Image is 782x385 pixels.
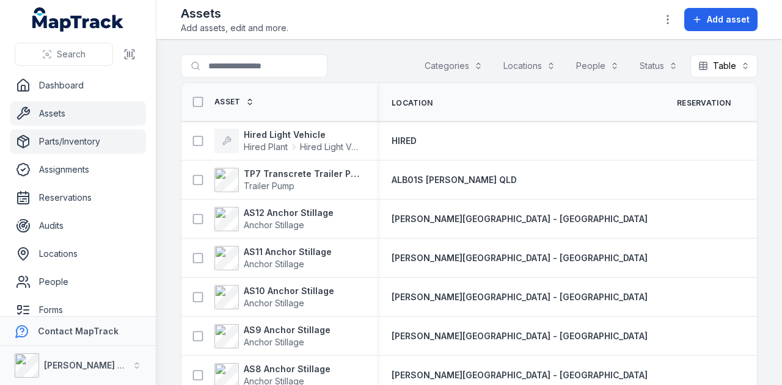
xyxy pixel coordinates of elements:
[568,54,627,77] button: People
[690,54,758,77] button: Table
[10,298,146,322] a: Forms
[38,326,119,336] strong: Contact MapTrack
[392,213,648,225] a: [PERSON_NAME][GEOGRAPHIC_DATA] - [GEOGRAPHIC_DATA]
[44,360,144,370] strong: [PERSON_NAME] Group
[244,363,331,375] strong: AS8 Anchor Stillage
[392,253,648,263] span: [PERSON_NAME][GEOGRAPHIC_DATA] - [GEOGRAPHIC_DATA]
[244,246,332,258] strong: AS11 Anchor Stillage
[244,220,304,230] span: Anchor Stillage
[214,168,362,192] a: TP7 Transcrete Trailer PumpTrailer Pump
[10,157,146,182] a: Assignments
[10,73,146,98] a: Dashboard
[181,22,288,34] span: Add assets, edit and more.
[392,174,517,186] a: ALB01S [PERSON_NAME] QLD
[392,135,417,147] a: HIRED
[244,337,304,347] span: Anchor Stillage
[10,101,146,126] a: Assets
[677,98,731,108] span: Reservation
[214,97,254,107] a: Asset
[244,207,334,219] strong: AS12 Anchor Stillage
[392,292,648,302] span: [PERSON_NAME][GEOGRAPHIC_DATA] - [GEOGRAPHIC_DATA]
[10,185,146,210] a: Reservations
[244,181,294,191] span: Trailer Pump
[707,13,750,26] span: Add asset
[392,252,648,264] a: [PERSON_NAME][GEOGRAPHIC_DATA] - [GEOGRAPHIC_DATA]
[392,135,417,146] span: HIRED
[214,207,334,231] a: AS12 Anchor StillageAnchor Stillage
[392,175,517,185] span: ALB01S [PERSON_NAME] QLD
[244,285,334,297] strong: AS10 Anchor Stillage
[10,129,146,154] a: Parts/Inventory
[632,54,685,77] button: Status
[392,331,648,341] span: [PERSON_NAME][GEOGRAPHIC_DATA] - [GEOGRAPHIC_DATA]
[214,246,332,270] a: AS11 Anchor StillageAnchor Stillage
[392,214,648,224] span: [PERSON_NAME][GEOGRAPHIC_DATA] - [GEOGRAPHIC_DATA]
[392,370,648,380] span: [PERSON_NAME][GEOGRAPHIC_DATA] - [GEOGRAPHIC_DATA]
[214,97,241,107] span: Asset
[181,5,288,22] h2: Assets
[300,141,362,153] span: Hired Light Vehicle
[244,324,331,336] strong: AS9 Anchor Stillage
[10,242,146,266] a: Locations
[684,8,758,31] button: Add asset
[10,214,146,238] a: Audits
[392,291,648,303] a: [PERSON_NAME][GEOGRAPHIC_DATA] - [GEOGRAPHIC_DATA]
[244,259,304,269] span: Anchor Stillage
[57,48,86,60] span: Search
[244,141,288,153] span: Hired Plant
[244,129,362,141] strong: Hired Light Vehicle
[244,168,362,180] strong: TP7 Transcrete Trailer Pump
[10,270,146,294] a: People
[244,298,304,308] span: Anchor Stillage
[495,54,563,77] button: Locations
[214,129,362,153] a: Hired Light VehicleHired PlantHired Light Vehicle
[32,7,124,32] a: MapTrack
[417,54,491,77] button: Categories
[392,98,433,108] span: Location
[392,330,648,342] a: [PERSON_NAME][GEOGRAPHIC_DATA] - [GEOGRAPHIC_DATA]
[214,285,334,309] a: AS10 Anchor StillageAnchor Stillage
[392,369,648,381] a: [PERSON_NAME][GEOGRAPHIC_DATA] - [GEOGRAPHIC_DATA]
[15,43,113,66] button: Search
[214,324,331,348] a: AS9 Anchor StillageAnchor Stillage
